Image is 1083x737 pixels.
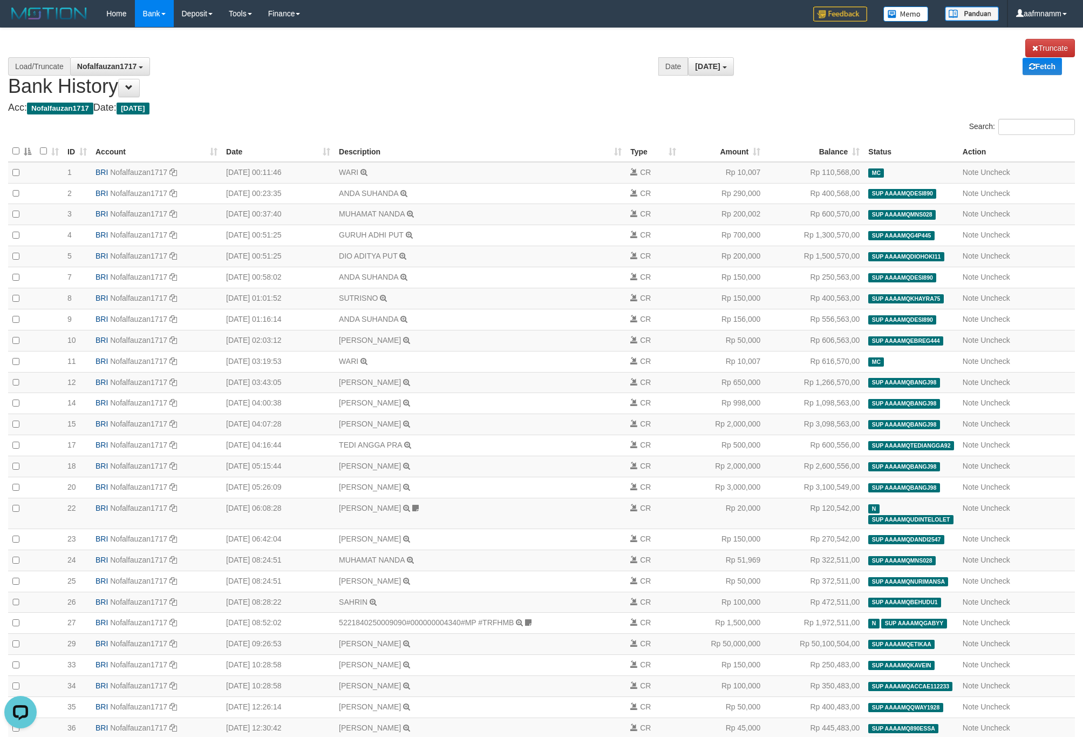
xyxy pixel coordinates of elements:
a: Note [963,336,979,344]
a: Note [963,378,979,387]
a: Nofalfauzan1717 [110,660,167,669]
a: Note [963,681,979,690]
a: Copy Nofalfauzan1717 to clipboard [169,577,177,585]
a: Nofalfauzan1717 [110,189,167,198]
td: [DATE] 01:16:14 [222,309,335,330]
a: Nofalfauzan1717 [110,681,167,690]
span: SUP AAAAMQBANGJ98 [868,378,939,387]
a: Nofalfauzan1717 [110,378,167,387]
a: [PERSON_NAME] [339,420,401,428]
span: [DATE] [695,62,720,71]
a: Copy Nofalfauzan1717 to clipboard [169,398,177,407]
th: Account: activate to sort column ascending [91,141,222,162]
img: panduan.png [945,6,999,21]
td: Rp 650,000 [680,372,765,393]
th: Amount: activate to sort column ascending [680,141,765,162]
a: Copy Nofalfauzan1717 to clipboard [169,294,177,302]
a: Note [963,357,979,366]
a: Uncheck [980,273,1010,281]
a: Copy Nofalfauzan1717 to clipboard [169,378,177,387]
td: [DATE] 03:19:53 [222,351,335,372]
td: Rp 400,563,00 [765,288,864,309]
span: [DATE] [117,103,149,114]
th: Action [958,141,1075,162]
a: MUHAMAT NANDA [339,209,405,218]
a: Note [963,168,979,177]
td: Rp 2,000,000 [680,414,765,435]
td: Rp 500,000 [680,435,765,456]
a: GURUH ADHI PUT [339,231,404,239]
th: : activate to sort column descending [8,141,36,162]
a: Nofalfauzan1717 [110,420,167,428]
td: [DATE] 04:16:44 [222,435,335,456]
td: [DATE] 06:42:04 [222,529,335,550]
td: Rp 270,542,00 [765,529,864,550]
span: CR [640,168,651,177]
td: Rp 150,000 [680,288,765,309]
a: Copy Nofalfauzan1717 to clipboard [169,252,177,260]
a: [PERSON_NAME] [339,702,401,711]
span: 4 [67,231,72,239]
a: Copy Nofalfauzan1717 to clipboard [169,315,177,323]
th: Date: activate to sort column ascending [222,141,335,162]
span: 12 [67,378,76,387]
a: Nofalfauzan1717 [110,252,167,260]
span: BRI [96,483,108,491]
a: Copy Nofalfauzan1717 to clipboard [169,681,177,690]
a: Nofalfauzan1717 [110,483,167,491]
span: 3 [67,209,72,218]
td: Rp 3,000,000 [680,477,765,498]
a: Copy Nofalfauzan1717 to clipboard [169,189,177,198]
a: [PERSON_NAME] [339,681,401,690]
span: CR [640,504,651,512]
a: Note [963,398,979,407]
td: Rp 3,098,563,00 [765,414,864,435]
td: [DATE] 08:24:51 [222,571,335,592]
td: Rp 556,563,00 [765,309,864,330]
span: BRI [96,556,108,564]
td: Rp 250,563,00 [765,267,864,288]
span: SUP AAAAMQEBREG444 [868,336,943,346]
span: CR [640,441,651,449]
a: Copy Nofalfauzan1717 to clipboard [169,702,177,711]
td: Rp 2,600,556,00 [765,456,864,477]
a: Note [963,556,979,564]
a: [PERSON_NAME] [339,378,401,387]
a: Uncheck [980,504,1010,512]
a: Nofalfauzan1717 [110,336,167,344]
a: Uncheck [980,556,1010,564]
span: BRI [96,462,108,470]
td: Rp 150,000 [680,267,765,288]
span: 10 [67,336,76,344]
td: Rp 150,000 [680,529,765,550]
span: BRI [96,294,108,302]
td: [DATE] 03:43:05 [222,372,335,393]
a: Copy Nofalfauzan1717 to clipboard [169,357,177,366]
a: Truncate [1025,39,1075,57]
span: BRI [96,504,108,512]
a: ANDA SUHANDA [339,315,398,323]
td: [DATE] 00:51:25 [222,225,335,246]
a: TEDI ANGGA PRA [339,441,402,449]
button: [DATE] [688,57,733,76]
a: [PERSON_NAME] [339,724,401,732]
span: BRI [96,252,108,260]
a: [PERSON_NAME] [339,639,401,648]
a: [PERSON_NAME] [339,483,401,491]
span: 14 [67,398,76,407]
th: : activate to sort column ascending [36,141,63,162]
span: BRI [96,189,108,198]
td: Rp 50,000 [680,330,765,351]
a: 5221840250009090#000000004340#MP #TRFHMB [339,618,514,627]
span: SUP AAAAMQDESI890 [868,189,936,198]
a: Nofalfauzan1717 [110,273,167,281]
a: Note [963,598,979,606]
td: [DATE] 04:07:28 [222,414,335,435]
a: Note [963,294,979,302]
span: CR [640,231,651,239]
span: Manually Checked by: aafLuonsavong [868,168,884,178]
span: SUP AAAAMQKHAYRA75 [868,294,943,303]
span: SUP AAAAMQBANGJ98 [868,462,939,471]
td: [DATE] 01:01:52 [222,288,335,309]
input: Search: [998,119,1075,135]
